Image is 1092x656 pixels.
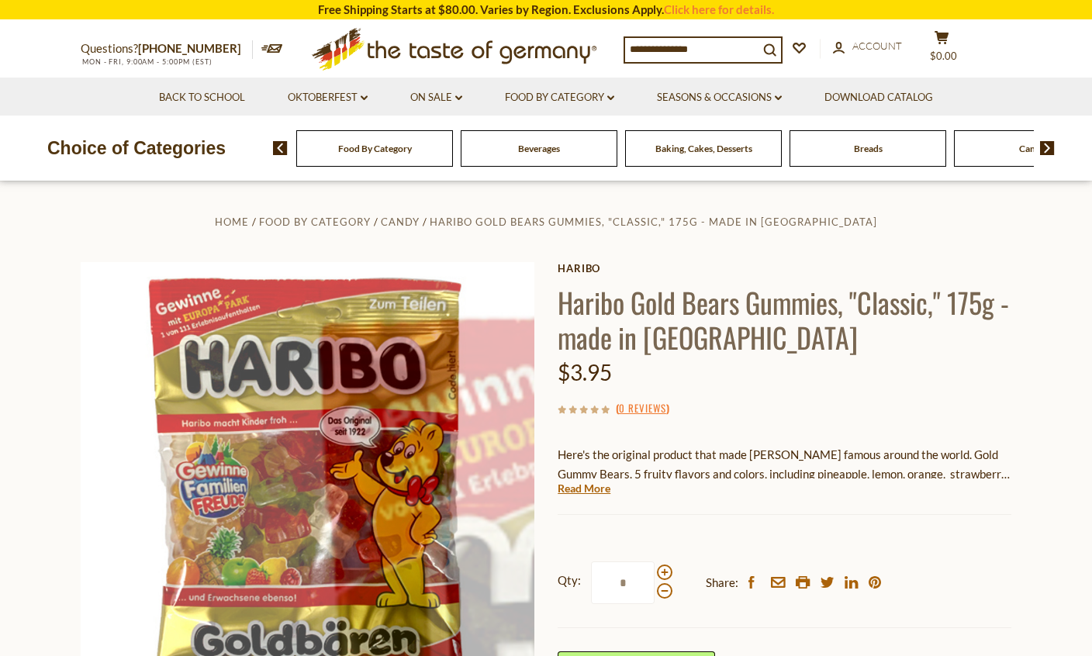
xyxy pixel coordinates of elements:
[410,89,462,106] a: On Sale
[518,143,560,154] a: Beverages
[824,89,933,106] a: Download Catalog
[930,50,957,62] span: $0.00
[706,573,738,592] span: Share:
[591,561,655,604] input: Qty:
[81,39,253,59] p: Questions?
[259,216,371,228] a: Food By Category
[558,285,1011,354] h1: Haribo Gold Bears Gummies, "Classic," 175g - made in [GEOGRAPHIC_DATA]
[833,38,902,55] a: Account
[558,445,1011,484] p: Here's the original product that made [PERSON_NAME] famous around the world. Gold Gummy Bears. 5 ...
[558,481,610,496] a: Read More
[381,216,420,228] a: Candy
[1040,141,1055,155] img: next arrow
[1019,143,1045,154] a: Candy
[288,89,368,106] a: Oktoberfest
[655,143,752,154] a: Baking, Cakes, Desserts
[338,143,412,154] a: Food By Category
[558,359,612,385] span: $3.95
[918,30,965,69] button: $0.00
[619,400,666,417] a: 0 Reviews
[273,141,288,155] img: previous arrow
[138,41,241,55] a: [PHONE_NUMBER]
[616,400,669,416] span: ( )
[657,89,782,106] a: Seasons & Occasions
[505,89,614,106] a: Food By Category
[852,40,902,52] span: Account
[81,57,213,66] span: MON - FRI, 9:00AM - 5:00PM (EST)
[854,143,883,154] a: Breads
[558,262,1011,274] a: Haribo
[664,2,774,16] a: Click here for details.
[215,216,249,228] a: Home
[159,89,245,106] a: Back to School
[430,216,877,228] a: Haribo Gold Bears Gummies, "Classic," 175g - made in [GEOGRAPHIC_DATA]
[558,571,581,590] strong: Qty:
